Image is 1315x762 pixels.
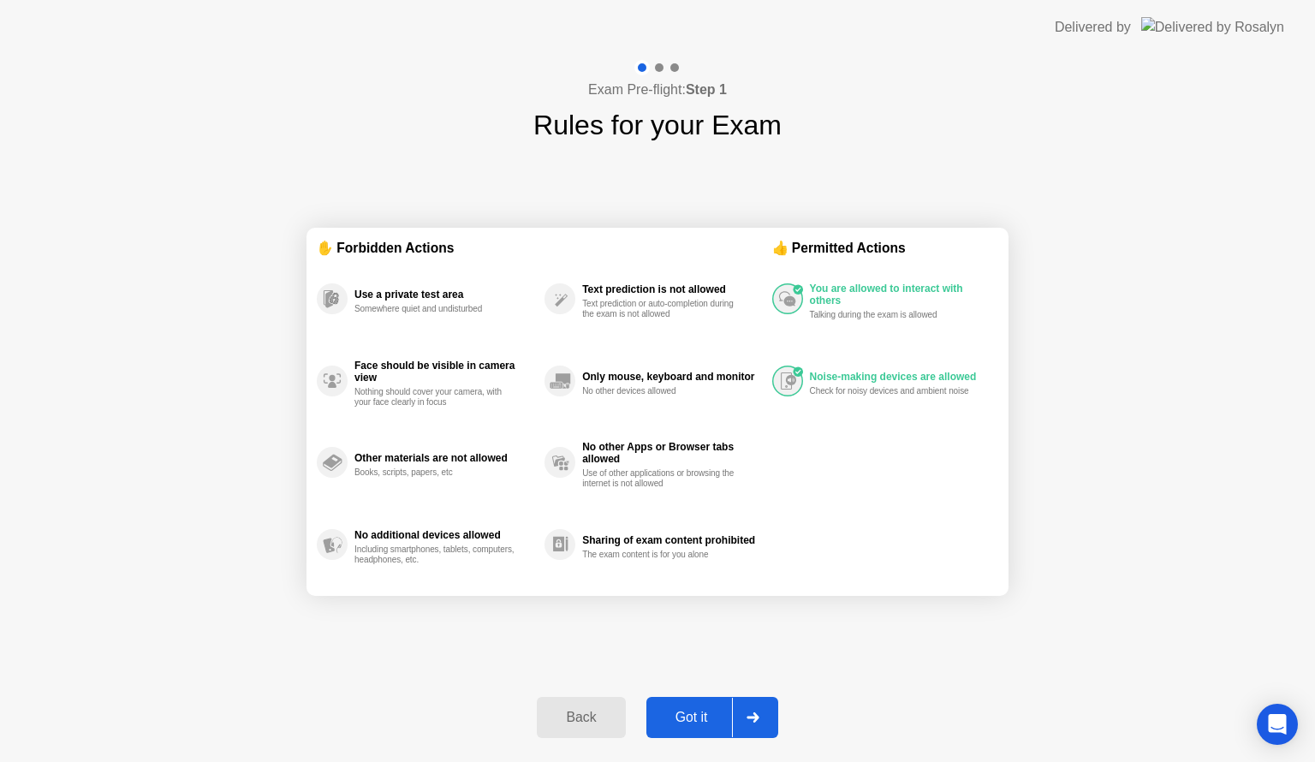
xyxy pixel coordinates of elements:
h1: Rules for your Exam [533,104,782,146]
div: Back [542,710,620,725]
button: Back [537,697,625,738]
div: Including smartphones, tablets, computers, headphones, etc. [354,545,516,565]
div: Text prediction or auto-completion during the exam is not allowed [582,299,744,319]
div: Somewhere quiet and undisturbed [354,304,516,314]
div: ✋ Forbidden Actions [317,238,772,258]
div: Check for noisy devices and ambient noise [810,386,972,396]
div: You are allowed to interact with others [810,283,990,307]
div: Delivered by [1055,17,1131,38]
button: Got it [646,697,778,738]
b: Step 1 [686,82,727,97]
img: Delivered by Rosalyn [1141,17,1284,37]
div: No additional devices allowed [354,529,536,541]
div: Face should be visible in camera view [354,360,536,384]
div: Noise-making devices are allowed [810,371,990,383]
div: No other devices allowed [582,386,744,396]
div: Use a private test area [354,289,536,301]
div: Sharing of exam content prohibited [582,534,763,546]
div: 👍 Permitted Actions [772,238,998,258]
div: Only mouse, keyboard and monitor [582,371,763,383]
div: No other Apps or Browser tabs allowed [582,441,763,465]
div: Open Intercom Messenger [1257,704,1298,745]
div: Nothing should cover your camera, with your face clearly in focus [354,387,516,408]
div: Books, scripts, papers, etc [354,467,516,478]
div: Text prediction is not allowed [582,283,763,295]
div: The exam content is for you alone [582,550,744,560]
div: Use of other applications or browsing the internet is not allowed [582,468,744,489]
div: Got it [652,710,732,725]
h4: Exam Pre-flight: [588,80,727,100]
div: Talking during the exam is allowed [810,310,972,320]
div: Other materials are not allowed [354,452,536,464]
